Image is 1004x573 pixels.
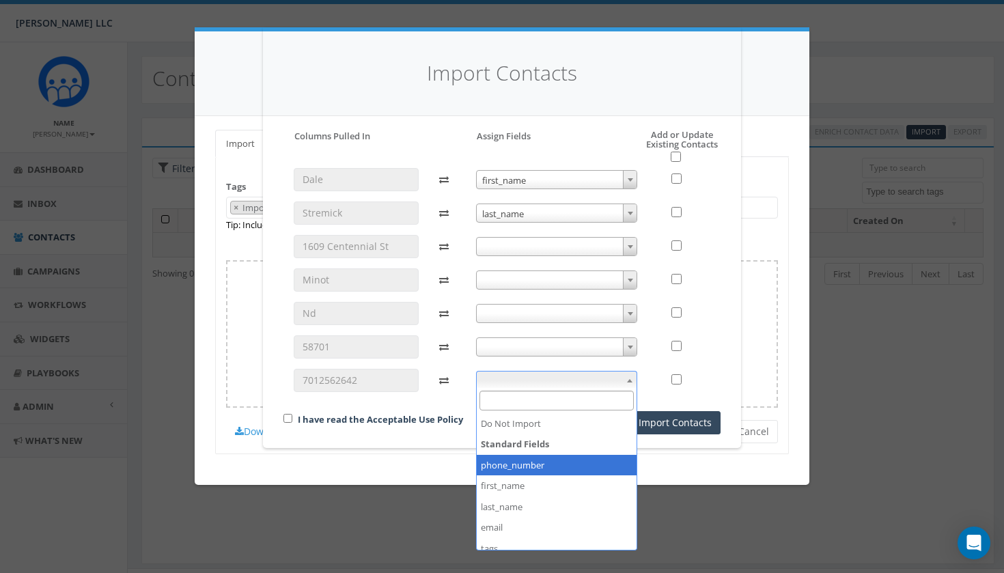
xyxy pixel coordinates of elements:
[294,302,419,325] input: Nd
[477,130,531,142] h5: Assign Fields
[477,455,637,476] li: phone_number
[477,538,637,559] li: tags
[294,268,419,292] input: Minot
[283,59,721,88] h4: Import Contacts
[958,527,990,559] div: Open Intercom Messenger
[294,335,419,359] input: 58701
[477,434,637,455] strong: Standard Fields
[477,413,637,434] li: Do Not Import
[476,204,638,223] span: last_name
[477,434,637,559] li: Standard Fields
[294,235,419,258] input: 1609 Centennial St
[671,152,681,162] input: Select All
[477,497,637,518] li: last_name
[294,168,419,191] input: Dale
[477,204,637,223] span: last_name
[298,413,463,425] a: I have read the Acceptable Use Policy
[294,369,419,392] input: 7012562642
[476,170,638,189] span: first_name
[477,517,637,538] li: email
[294,130,370,142] h5: Columns Pulled In
[477,475,637,497] li: first_name
[294,201,419,225] input: Stremick
[477,171,637,190] span: first_name
[630,411,721,434] button: Import Contacts
[479,391,635,410] input: Search
[615,130,721,163] h5: Add or Update Existing Contacts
